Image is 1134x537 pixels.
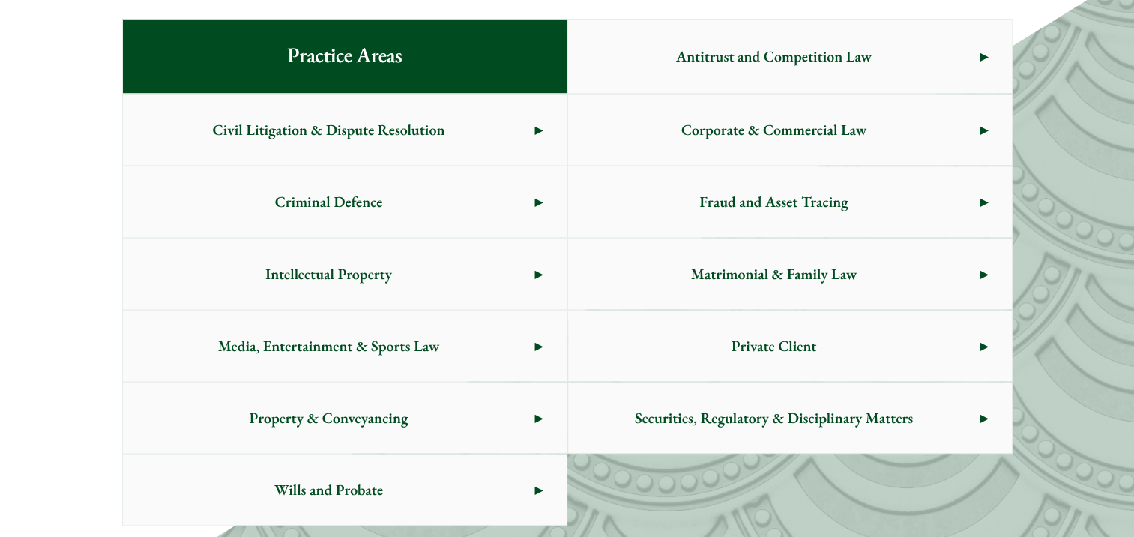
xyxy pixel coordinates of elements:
[568,382,980,453] span: Securities, Regulatory & Disciplinary Matters
[123,94,535,165] span: Civil Litigation & Dispute Resolution
[123,454,535,525] span: Wills and Probate
[568,19,1012,93] a: Antitrust and Competition Law
[568,238,980,309] span: Matrimonial & Family Law
[123,382,567,453] a: Property & Conveyancing
[568,382,1012,453] a: Securities, Regulatory & Disciplinary Matters
[123,238,535,309] span: Intellectual Property
[123,166,535,237] span: Criminal Defence
[568,94,1012,165] a: Corporate & Commercial Law
[568,310,1012,381] a: Private Client
[123,454,567,525] a: Wills and Probate
[568,238,1012,309] a: Matrimonial & Family Law
[123,310,567,381] a: Media, Entertainment & Sports Law
[123,310,535,381] span: Media, Entertainment & Sports Law
[568,166,1012,237] a: Fraud and Asset Tracing
[263,19,426,93] span: Practice Areas
[123,94,567,165] a: Civil Litigation & Dispute Resolution
[568,166,980,237] span: Fraud and Asset Tracing
[568,310,980,381] span: Private Client
[123,238,567,309] a: Intellectual Property
[123,382,535,453] span: Property & Conveyancing
[568,21,980,91] span: Antitrust and Competition Law
[123,166,567,237] a: Criminal Defence
[568,94,980,165] span: Corporate & Commercial Law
